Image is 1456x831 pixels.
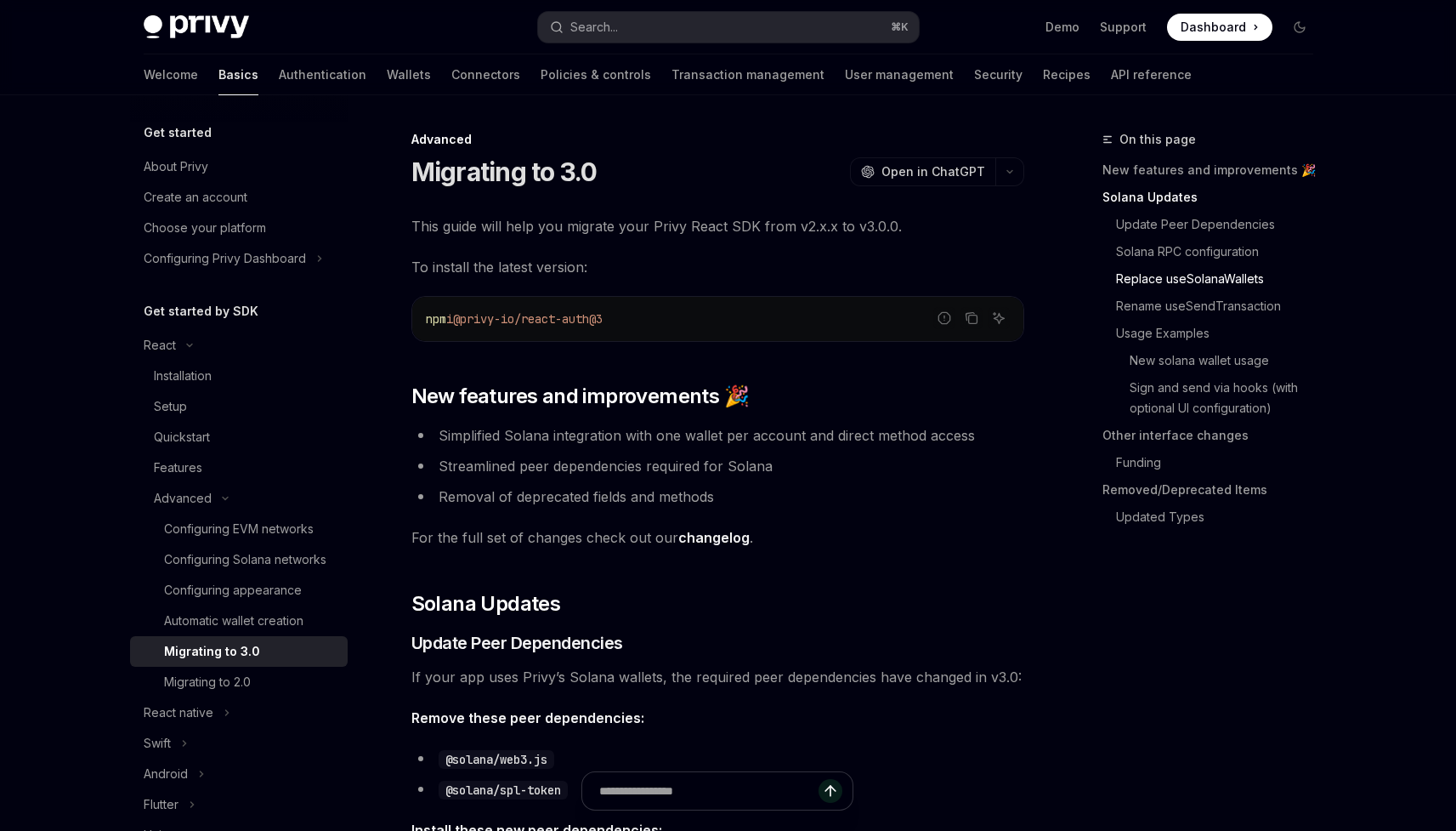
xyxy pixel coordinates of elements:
span: On this page [1119,129,1196,150]
a: Wallets [387,54,431,95]
a: Rename useSendTransaction [1102,293,1327,320]
a: Update Peer Dependencies [1102,211,1327,238]
div: Search... [570,17,618,37]
button: Toggle Android section [130,759,348,789]
span: New features and improvements 🎉 [411,383,749,410]
a: Authentication [279,54,366,95]
button: Toggle Advanced section [130,483,348,514]
button: Toggle Swift section [130,728,348,759]
h1: Migrating to 3.0 [411,157,598,187]
a: Configuring Solana networks [130,544,348,575]
div: Migrating to 3.0 [164,641,260,662]
a: Choose your platform [130,213,348,243]
button: Toggle Flutter section [130,789,348,820]
button: Report incorrect code [933,307,955,329]
a: Other interface changes [1102,422,1327,449]
a: Automatic wallet creation [130,606,348,636]
a: Transaction management [671,54,824,95]
div: Configuring appearance [164,580,302,600]
a: About Privy [130,151,348,182]
h5: Get started by SDK [144,301,258,322]
button: Toggle React native section [130,697,348,728]
a: Support [1100,19,1147,36]
span: npm [426,311,446,327]
h5: Get started [144,122,212,143]
button: Open search [538,12,919,43]
div: Choose your platform [144,218,266,238]
a: API reference [1111,54,1192,95]
a: New features and improvements 🎉 [1102,157,1327,184]
strong: Remove these peer dependencies: [411,709,644,726]
a: Connectors [451,54,520,95]
a: Policies & controls [541,54,651,95]
img: dark logo [144,15,249,39]
div: Quickstart [154,427,210,447]
button: Toggle Configuring Privy Dashboard section [130,243,348,274]
a: Funding [1102,449,1327,476]
span: For the full set of changes check out our . [411,526,1024,549]
li: Streamlined peer dependencies required for Solana [411,454,1024,478]
div: Setup [154,396,187,417]
div: Swift [144,733,171,754]
div: Advanced [154,488,212,509]
span: i [446,311,453,327]
a: Demo [1045,19,1079,36]
input: Ask a question... [599,772,819,810]
a: Solana RPC configuration [1102,238,1327,265]
a: Features [130,452,348,483]
a: Dashboard [1167,14,1272,41]
button: Copy the contents from the code block [960,307,983,329]
a: changelog [678,529,750,547]
a: Configuring EVM networks [130,514,348,544]
div: Installation [154,366,212,386]
a: Removed/Deprecated Items [1102,476,1327,504]
span: @privy-io/react-auth@3 [453,311,603,327]
button: Send message [819,779,842,803]
a: Updated Types [1102,504,1327,531]
button: Ask AI [988,307,1010,329]
a: Create an account [130,182,348,213]
div: Features [154,458,202,478]
div: React native [144,703,213,723]
div: Automatic wallet creation [164,611,303,631]
button: Toggle React section [130,330,348,361]
a: Sign and send via hooks (with optional UI configuration) [1102,374,1327,422]
span: This guide will help you migrate your Privy React SDK from v2.x.x to v3.0.0. [411,214,1024,238]
span: ⌘ K [891,20,909,34]
li: Removal of deprecated fields and methods [411,485,1024,509]
code: @solana/web3.js [439,750,554,769]
div: Flutter [144,794,178,815]
div: Configuring EVM networks [164,519,314,539]
span: If your app uses Privy’s Solana wallets, the required peer dependencies have changed in v3.0: [411,665,1024,689]
a: Installation [130,361,348,391]
a: Configuring appearance [130,575,348,606]
a: User management [845,54,954,95]
a: Basics [218,54,258,95]
span: Open in ChatGPT [881,163,985,180]
a: Replace useSolanaWallets [1102,265,1327,293]
span: Solana Updates [411,590,561,618]
div: About Privy [144,157,208,177]
div: Migrating to 2.0 [164,672,251,692]
span: To install the latest version: [411,255,1024,279]
a: New solana wallet usage [1102,347,1327,374]
div: Create an account [144,187,247,208]
div: React [144,335,176,356]
a: Usage Examples [1102,320,1327,347]
a: Migrating to 2.0 [130,667,348,697]
button: Open in ChatGPT [850,157,995,186]
span: Dashboard [1181,19,1246,36]
a: Welcome [144,54,198,95]
div: Configuring Privy Dashboard [144,248,306,269]
button: Toggle dark mode [1286,14,1313,41]
a: Recipes [1043,54,1091,95]
a: Solana Updates [1102,184,1327,211]
a: Quickstart [130,422,348,452]
a: Setup [130,391,348,422]
div: Configuring Solana networks [164,549,326,570]
a: Security [974,54,1023,95]
div: Android [144,764,188,784]
a: Migrating to 3.0 [130,636,348,667]
div: Advanced [411,131,1024,148]
span: Update Peer Dependencies [411,631,623,655]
